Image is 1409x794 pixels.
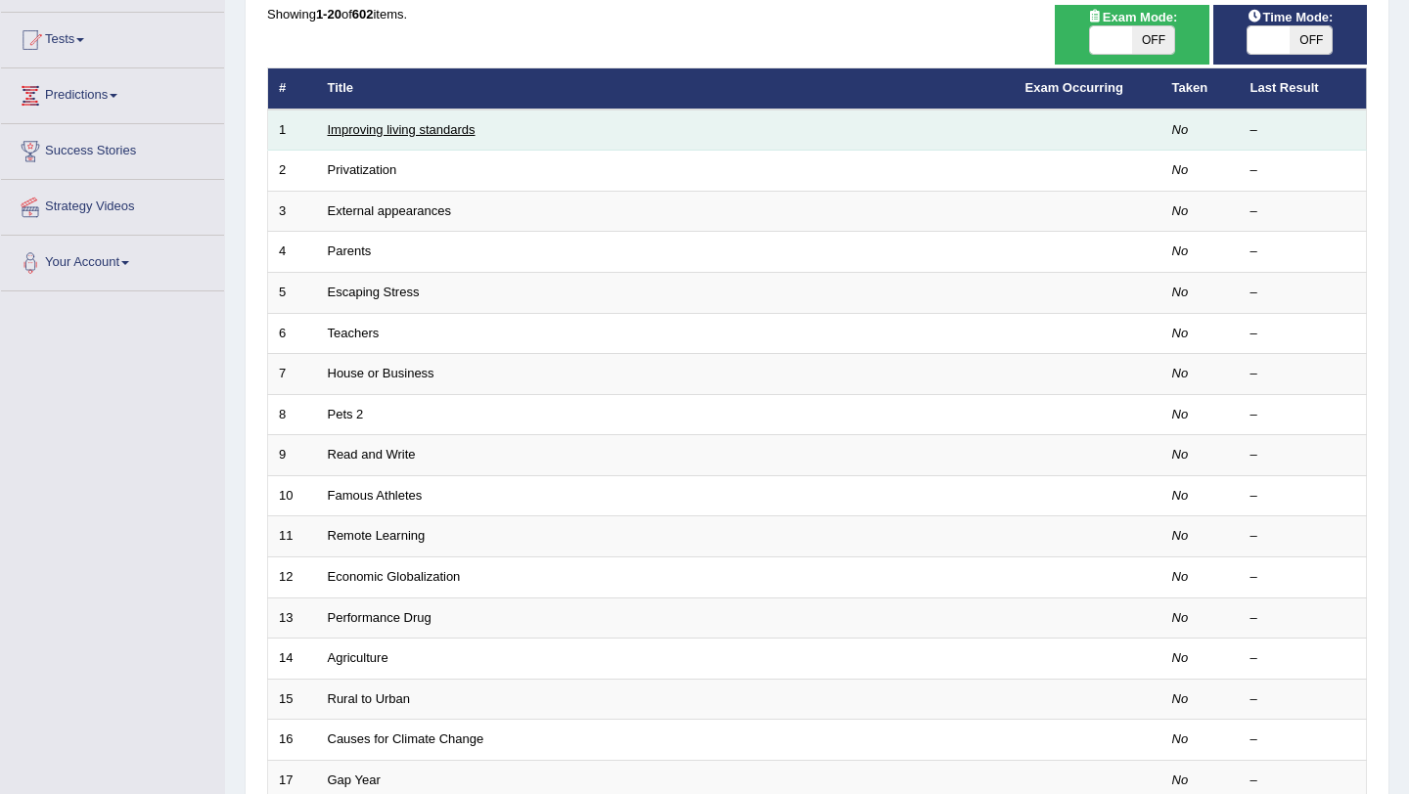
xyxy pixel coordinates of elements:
[1290,26,1332,54] span: OFF
[328,772,381,787] a: Gap Year
[1055,5,1208,65] div: Show exams occurring in exams
[268,516,317,557] td: 11
[268,232,317,273] td: 4
[1250,406,1356,424] div: –
[268,313,317,354] td: 6
[328,122,476,137] a: Improving living standards
[267,5,1367,23] div: Showing of items.
[268,679,317,720] td: 15
[328,691,411,706] a: Rural to Urban
[1250,568,1356,587] div: –
[328,650,388,665] a: Agriculture
[1172,569,1189,584] em: No
[268,191,317,232] td: 3
[1250,772,1356,790] div: –
[1250,609,1356,628] div: –
[1172,772,1189,787] em: No
[268,151,317,192] td: 2
[1,236,224,285] a: Your Account
[268,597,317,639] td: 13
[328,731,484,746] a: Causes for Climate Change
[268,394,317,435] td: 8
[328,610,432,625] a: Performance Drug
[1,124,224,173] a: Success Stories
[268,475,317,516] td: 10
[352,7,374,22] b: 602
[1250,446,1356,464] div: –
[268,556,317,597] td: 12
[1250,730,1356,749] div: –
[328,162,397,177] a: Privatization
[1250,202,1356,221] div: –
[1172,366,1189,380] em: No
[328,407,364,421] a: Pets 2
[1132,26,1174,54] span: OFF
[1250,284,1356,302] div: –
[328,528,426,543] a: Remote Learning
[1250,649,1356,668] div: –
[328,447,416,462] a: Read and Write
[1172,407,1189,421] em: No
[328,203,451,218] a: External appearances
[1,13,224,62] a: Tests
[1172,691,1189,706] em: No
[268,639,317,680] td: 14
[1172,122,1189,137] em: No
[1025,80,1123,95] a: Exam Occurring
[1239,7,1341,27] span: Time Mode:
[1250,527,1356,546] div: –
[328,285,420,299] a: Escaping Stress
[1250,243,1356,261] div: –
[1250,690,1356,709] div: –
[328,488,423,503] a: Famous Athletes
[328,243,372,258] a: Parents
[1250,325,1356,343] div: –
[268,68,317,110] th: #
[1250,161,1356,180] div: –
[1172,447,1189,462] em: No
[1172,488,1189,503] em: No
[328,366,434,380] a: House or Business
[1172,326,1189,340] em: No
[268,110,317,151] td: 1
[1250,121,1356,140] div: –
[1079,7,1185,27] span: Exam Mode:
[1172,203,1189,218] em: No
[1172,243,1189,258] em: No
[1172,650,1189,665] em: No
[328,569,461,584] a: Economic Globalization
[1250,487,1356,506] div: –
[328,326,380,340] a: Teachers
[317,68,1015,110] th: Title
[1250,365,1356,383] div: –
[316,7,341,22] b: 1-20
[1,180,224,229] a: Strategy Videos
[1,68,224,117] a: Predictions
[268,435,317,476] td: 9
[1172,610,1189,625] em: No
[1240,68,1367,110] th: Last Result
[1172,528,1189,543] em: No
[268,720,317,761] td: 16
[1172,285,1189,299] em: No
[268,273,317,314] td: 5
[1172,162,1189,177] em: No
[1172,731,1189,746] em: No
[1161,68,1240,110] th: Taken
[268,354,317,395] td: 7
